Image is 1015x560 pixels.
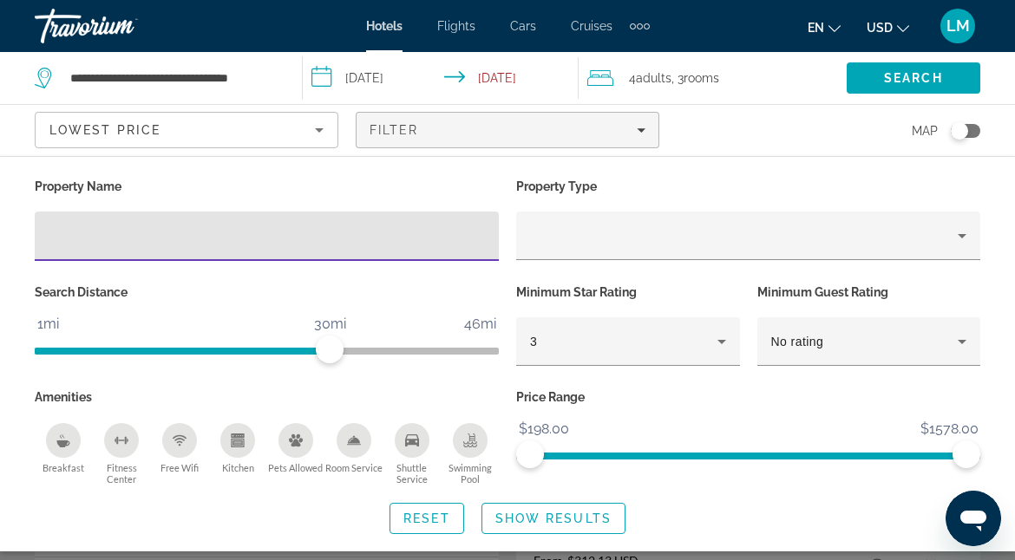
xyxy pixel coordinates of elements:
[311,311,349,337] span: 30mi
[757,280,981,304] p: Minimum Guest Rating
[516,174,980,199] p: Property Type
[93,462,151,485] span: Fitness Center
[481,503,625,534] button: Show Results
[441,462,499,485] span: Swimming Pool
[847,62,980,94] button: Search
[325,462,383,473] span: Room Service
[93,422,151,485] button: Fitness Center
[571,19,612,33] a: Cruises
[383,462,441,485] span: Shuttle Service
[303,52,580,104] button: Select check in and out date
[579,52,847,104] button: Travelers: 4 adults, 0 children
[324,422,383,485] button: Room Service
[209,422,267,485] button: Kitchen
[510,19,536,33] a: Cars
[35,3,208,49] a: Travorium
[151,422,209,485] button: Free Wifi
[516,385,980,409] p: Price Range
[636,71,671,85] span: Adults
[946,491,1001,546] iframe: Button to launch messaging window
[26,174,989,485] div: Hotel Filters
[441,422,499,485] button: Swimming Pool
[267,422,325,485] button: Pets Allowed
[629,66,671,90] span: 4
[516,453,980,456] ngx-slider: ngx-slider
[918,416,981,442] span: $1578.00
[771,335,824,348] span: No rating
[383,422,441,485] button: Shuttle Service
[160,462,199,473] span: Free Wifi
[35,422,93,485] button: Breakfast
[867,15,909,40] button: Change currency
[35,174,499,199] p: Property Name
[684,71,719,85] span: rooms
[356,112,659,148] button: Filters
[516,440,544,468] span: ngx-slider
[316,335,344,363] span: ngx-slider
[437,19,475,33] a: Flights
[49,120,324,140] mat-select: Sort by
[403,511,450,525] span: Reset
[370,123,419,137] span: Filter
[495,511,612,525] span: Show Results
[530,335,537,348] span: 3
[268,462,323,473] span: Pets Allowed
[938,123,980,139] button: Toggle map
[808,21,824,35] span: en
[462,311,499,337] span: 46mi
[630,12,650,40] button: Extra navigation items
[35,280,499,304] p: Search Distance
[43,462,84,473] span: Breakfast
[884,71,943,85] span: Search
[530,225,966,246] mat-select: Property type
[946,17,970,35] span: LM
[366,19,403,33] a: Hotels
[808,15,841,40] button: Change language
[35,385,499,409] p: Amenities
[35,348,499,351] ngx-slider: ngx-slider
[516,280,740,304] p: Minimum Star Rating
[69,65,276,91] input: Search hotel destination
[953,440,980,468] span: ngx-slider-max
[222,462,254,473] span: Kitchen
[35,311,62,337] span: 1mi
[912,119,938,143] span: Map
[867,21,893,35] span: USD
[516,416,572,442] span: $198.00
[671,66,719,90] span: , 3
[49,123,160,137] span: Lowest Price
[935,8,980,44] button: User Menu
[390,503,464,534] button: Reset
